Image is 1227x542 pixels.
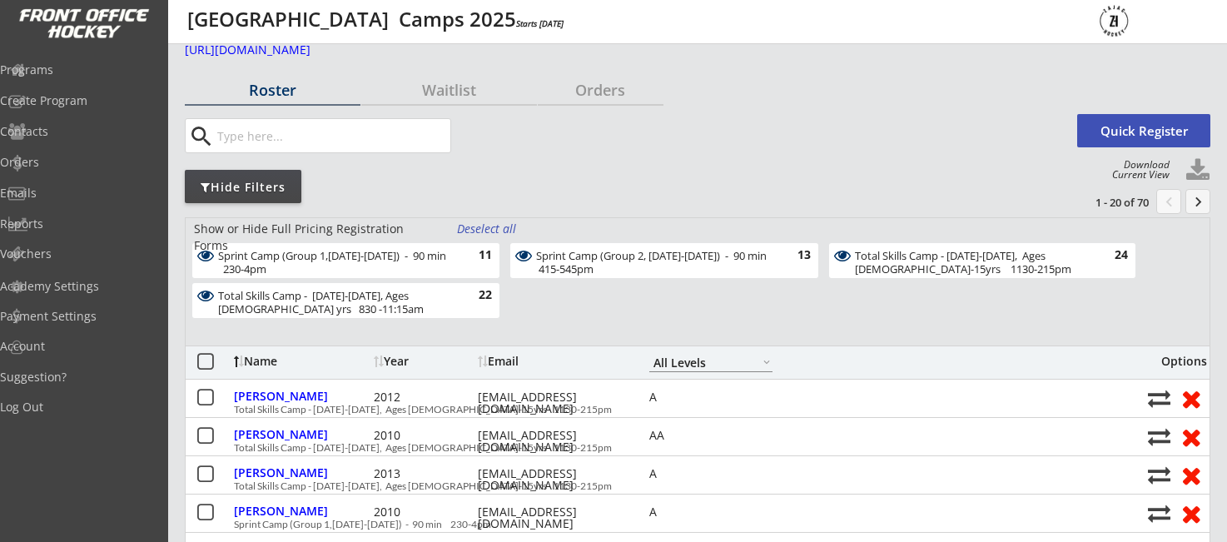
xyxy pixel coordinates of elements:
button: Quick Register [1077,114,1210,147]
div: A [649,391,772,403]
div: Total Skills Camp - [DATE]-[DATE], Ages [DEMOGRAPHIC_DATA] yrs 830 -11:15am [218,290,455,316]
div: Total Skills Camp - [DATE]-[DATE], Ages [DEMOGRAPHIC_DATA]-15yrs 1130-215pm [234,481,1139,491]
div: 13 [777,247,811,264]
div: 22 [459,287,492,304]
div: Name [234,356,370,367]
button: Remove from roster (no refund) [1175,424,1206,450]
div: Total Skills Camp - [DATE]-[DATE], Ages [DEMOGRAPHIC_DATA]-15yrs 1130-215pm [855,250,1090,276]
div: Sprint Camp (Group 1,Aug 25-28) - 90 min 230-4pm [218,249,455,275]
div: [EMAIL_ADDRESS][DOMAIN_NAME] [478,506,628,530]
div: 2010 [374,430,474,441]
div: 24 [1095,247,1128,264]
div: Orders [538,82,663,97]
div: Download Current View [1104,160,1170,180]
div: 2010 [374,506,474,518]
div: [PERSON_NAME] [234,505,370,517]
div: Roster [185,82,360,97]
input: Type here... [214,119,450,152]
div: Show or Hide Full Pricing Registration Forms [194,221,438,253]
button: Move player [1148,464,1170,486]
div: [PERSON_NAME] [234,390,370,402]
button: chevron_left [1156,189,1181,214]
div: Hide Filters [185,179,301,196]
button: search [187,123,215,150]
div: [EMAIL_ADDRESS][DOMAIN_NAME] [478,430,628,453]
div: Sprint Camp (Group 1,[DATE]-[DATE]) - 90 min 230-4pm [234,520,1139,530]
div: A [649,468,772,480]
div: [PERSON_NAME] [234,429,370,440]
div: [EMAIL_ADDRESS][DOMAIN_NAME] [478,391,628,415]
div: Options [1148,356,1207,367]
a: [URL][DOMAIN_NAME] [185,44,1024,65]
div: 2012 [374,391,474,403]
button: Remove from roster (no refund) [1175,500,1206,526]
div: [PERSON_NAME] [234,467,370,479]
div: [URL][DOMAIN_NAME] [185,44,1024,56]
div: 2013 [374,468,474,480]
div: Waitlist [361,82,537,97]
div: Year [374,356,474,367]
button: keyboard_arrow_right [1185,189,1210,214]
button: Move player [1148,387,1170,410]
div: AA [649,430,772,441]
div: Deselect all [457,221,519,237]
em: Starts [DATE] [516,17,564,29]
div: [EMAIL_ADDRESS][DOMAIN_NAME] [478,468,628,491]
div: Total Skills Camp - [DATE]-[DATE], Ages [DEMOGRAPHIC_DATA]-15yrs 1130-215pm [234,405,1139,415]
div: Total Skills Camp - [DATE]-[DATE], Ages [DEMOGRAPHIC_DATA]-15yrs 1130-215pm [234,443,1139,453]
button: Click to download full roster. Your browser settings may try to block it, check your security set... [1185,158,1210,183]
div: Email [478,356,628,367]
div: Sprint Camp (Group 2, Aug 25-28) - 90 min 415-545pm [536,249,772,275]
button: Move player [1148,502,1170,525]
div: Sprint Camp (Group 1,[DATE]-[DATE]) - 90 min 230-4pm [218,250,455,276]
button: Remove from roster (no refund) [1175,385,1206,411]
div: Total Skills Camp - Aug 25-28, Ages 8-10 yrs 830 -11:15am [218,289,455,315]
div: A [649,506,772,518]
div: 1 - 20 of 70 [1062,195,1149,210]
div: 11 [459,247,492,264]
button: Remove from roster (no refund) [1175,462,1206,488]
div: Total Skills Camp - Aug 25-28, Ages 11-15yrs 1130-215pm [855,249,1090,275]
button: Move player [1148,425,1170,448]
div: Sprint Camp (Group 2, [DATE]-[DATE]) - 90 min 415-545pm [536,250,772,276]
